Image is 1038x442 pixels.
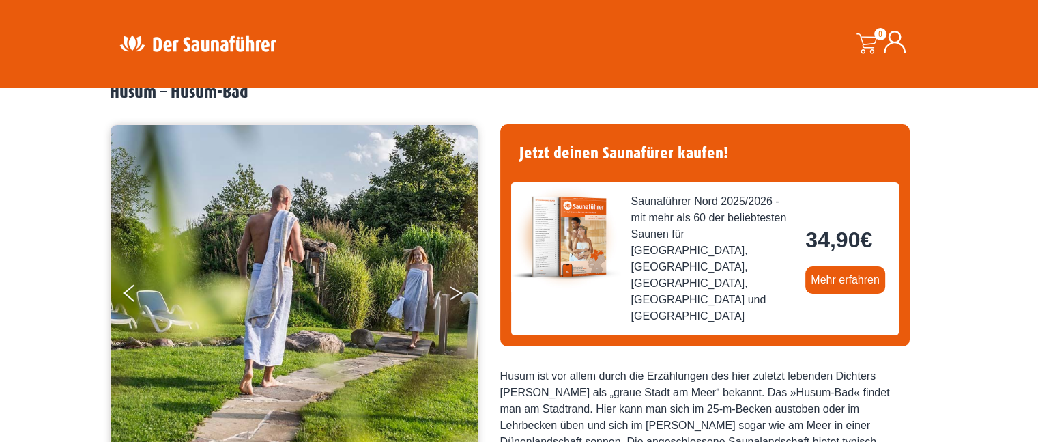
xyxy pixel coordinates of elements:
span: 0 [874,28,886,40]
h2: Husum – Husum-Bad [110,82,929,103]
h4: Jetzt deinen Saunafürer kaufen! [511,135,899,171]
span: € [860,227,872,252]
button: Next [448,279,482,313]
button: Previous [124,279,158,313]
a: Mehr erfahren [805,266,885,294]
bdi: 34,90 [805,227,872,252]
img: der-saunafuehrer-2025-nord.jpg [511,182,620,292]
span: Saunaführer Nord 2025/2026 - mit mehr als 60 der beliebtesten Saunen für [GEOGRAPHIC_DATA], [GEOG... [631,193,795,324]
